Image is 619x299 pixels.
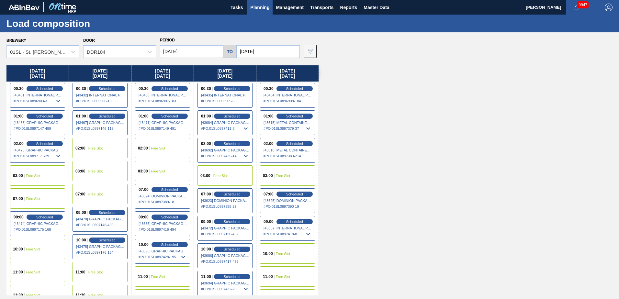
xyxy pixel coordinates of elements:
span: # PO : 01SL0897176-164 [76,249,125,256]
div: [DATE] [DATE] [69,65,131,82]
span: Free Slot [88,270,103,274]
span: 07:00 [139,188,149,192]
span: # PO : 01SL0897432-23 [201,285,250,293]
span: Free Slot [151,169,165,173]
span: Free Slot [26,197,40,201]
span: Scheduled [161,215,178,219]
span: 09:00 [76,211,86,215]
span: [43687] INTERNATIONAL PAPER COMPANY - 0008219781 [264,226,312,230]
span: [43684] GRAPHIC PACKAGING INTERNATIONA - 0008221069 [201,121,250,125]
span: Free Slot [88,192,103,196]
span: 10:00 [201,247,211,251]
span: Scheduled [36,114,53,118]
span: # PO : 01SL0896909-6 [201,97,250,105]
span: 07:00 [264,192,274,196]
span: Free Slot [151,275,165,279]
span: Scheduled [36,215,53,219]
span: [43472] GRAPHIC PACKAGING INTERNATIONA - 0008221069 [201,226,250,230]
span: [43473] GRAPHIC PACKAGING INTERNATIONA - 0008221069 [14,148,62,152]
div: [DATE] [DATE] [131,65,194,82]
span: 02:00 [264,142,274,146]
span: Tasks [230,4,244,11]
span: Scheduled [99,211,116,215]
div: 01SL - St. [PERSON_NAME] [10,49,68,55]
span: 07:00 [75,192,85,196]
span: 00:30 [14,87,24,91]
span: Scheduled [286,87,303,91]
span: 01:00 [139,114,149,118]
input: mm/dd/yyyy [237,45,300,58]
label: Door [83,38,95,43]
span: 00:30 [201,87,211,91]
span: Scheduled [161,188,178,192]
button: icon-filter-gray [304,45,317,58]
span: # PO : 01SL0896907-183 [139,97,187,105]
span: [43623] DOMINION PACKAGING, INC. - 0008325026 [201,199,250,203]
span: Free Slot [88,146,103,150]
span: 03:00 [13,174,23,178]
span: Scheduled [286,142,303,146]
span: [43615] METAL CONTAINER CORPORATION - 0008219743 [264,121,312,125]
span: [43432] INTERNATIONAL PAPER COMPANY - 0008219781 [76,93,125,97]
span: [43431] INTERNATIONAL PAPER COMPANY - 0008219781 [14,93,62,97]
span: [43692] GRAPHIC PACKAGING INTERNATIONA - 0008221069 [201,148,250,152]
h1: Load composition [6,20,121,27]
span: Free Slot [26,247,40,251]
span: Management [276,4,304,11]
img: Logout [605,4,613,11]
span: [43467] GRAPHIC PACKAGING INTERNATIONA - 0008221069 [76,121,125,125]
span: # PO : 01SL0897150-492 [201,230,250,238]
span: Free Slot [151,146,165,150]
span: Scheduled [224,192,241,196]
span: Period [160,38,175,42]
span: [43474] GRAPHIC PACKAGING INTERNATIONA - 0008221069 [14,222,62,226]
span: Scheduled [224,220,241,224]
span: 00:30 [139,87,149,91]
span: Free Slot [276,174,290,178]
span: 11:00 [138,275,148,279]
span: 03:00 [200,174,210,178]
span: # PO : 01SL0897148-490 [76,221,125,229]
span: 10:00 [13,247,23,251]
span: 07:00 [13,197,23,201]
span: # PO : 01SL0897418-8 [264,230,312,238]
span: 11:00 [13,270,23,274]
span: 02:00 [138,146,148,150]
span: # PO : 01SL0896903-3 [14,97,62,105]
span: # PO : 01SL0897388-27 [201,203,250,210]
span: 01:00 [264,114,274,118]
span: # PO : 01SL0897146-119 [76,125,125,132]
span: # PO : 01SL0896908-184 [264,97,312,105]
span: # PO : 01SL0897416-494 [139,226,187,233]
span: [43624] DOMINION PACKAGING, INC. - 0008325026 [139,194,187,198]
span: 9947 [577,1,589,8]
span: Scheduled [224,142,241,146]
span: [43685] GRAPHIC PACKAGING INTERNATIONA - 0008221069 [139,222,187,226]
span: Free Slot [88,169,103,173]
span: # PO : 01SL0897147-489 [14,125,62,132]
span: # PO : 01SL0897425-14 [201,152,250,160]
span: 01:00 [201,114,211,118]
input: mm/dd/yyyy [160,45,223,58]
span: [43471] GRAPHIC PACKAGING INTERNATIONA - 0008221069 [139,121,187,125]
span: 10:00 [263,252,273,256]
span: 03:00 [138,169,148,173]
h5: to [227,49,233,54]
span: Reports [340,4,357,11]
span: 10:00 [76,238,86,242]
span: Scheduled [36,87,53,91]
span: 07:00 [201,192,211,196]
span: # PO : 01SL0896906-19 [76,97,125,105]
span: Scheduled [36,142,53,146]
span: [43433] INTERNATIONAL PAPER COMPANY - 0008219781 [139,93,187,97]
span: # PO : 01SL0897428-195 [139,253,187,261]
span: Planning [250,4,269,11]
span: [43616] METAL CONTAINER CORPORATION - 0008219743 [264,148,312,152]
span: 01:00 [76,114,86,118]
span: 10:00 [139,243,149,247]
div: [DATE] [DATE] [194,65,256,82]
span: [43694] GRAPHIC PACKAGING INTERNATIONA - 0008221069 [201,281,250,285]
span: 00:30 [264,87,274,91]
span: 11:30 [75,293,85,297]
span: [43470] GRAPHIC PACKAGING INTERNATIONA - 0008221069 [76,217,125,221]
